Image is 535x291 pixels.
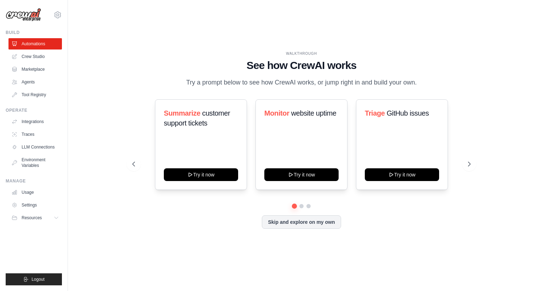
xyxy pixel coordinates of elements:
span: GitHub issues [387,109,429,117]
div: Operate [6,107,62,113]
span: Monitor [264,109,289,117]
a: Automations [8,38,62,50]
div: Build [6,30,62,35]
a: Marketplace [8,64,62,75]
button: Skip and explore on my own [262,215,341,229]
button: Try it now [264,168,339,181]
a: Settings [8,199,62,211]
a: Integrations [8,116,62,127]
span: website uptime [291,109,336,117]
a: LLM Connections [8,141,62,153]
button: Try it now [365,168,439,181]
span: Logout [31,277,45,282]
a: Crew Studio [8,51,62,62]
button: Try it now [164,168,238,181]
span: Summarize [164,109,200,117]
a: Agents [8,76,62,88]
a: Environment Variables [8,154,62,171]
button: Resources [8,212,62,223]
p: Try a prompt below to see how CrewAI works, or jump right in and build your own. [183,77,420,88]
a: Traces [8,129,62,140]
h1: See how CrewAI works [132,59,471,72]
span: customer support tickets [164,109,230,127]
img: Logo [6,8,41,22]
div: Manage [6,178,62,184]
a: Tool Registry [8,89,62,100]
a: Usage [8,187,62,198]
button: Logout [6,273,62,285]
span: Triage [365,109,385,117]
span: Resources [22,215,42,221]
div: WALKTHROUGH [132,51,471,56]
